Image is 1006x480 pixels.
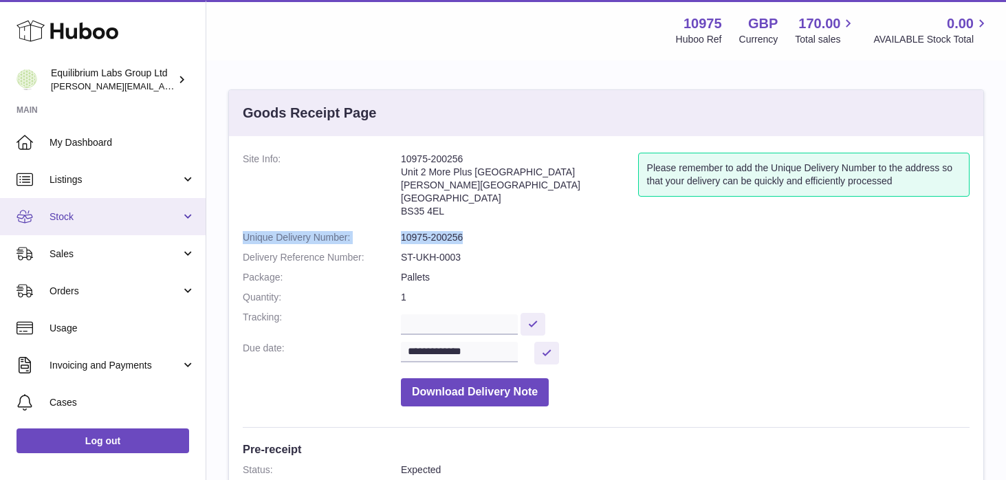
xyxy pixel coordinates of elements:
dt: Quantity: [243,291,401,304]
span: Usage [50,322,195,335]
span: AVAILABLE Stock Total [873,33,989,46]
a: 170.00 Total sales [795,14,856,46]
span: Invoicing and Payments [50,359,181,372]
address: 10975-200256 Unit 2 More Plus [GEOGRAPHIC_DATA] [PERSON_NAME][GEOGRAPHIC_DATA] [GEOGRAPHIC_DATA] ... [401,153,638,224]
h3: Pre-receipt [243,441,970,457]
span: Stock [50,210,181,223]
span: Total sales [795,33,856,46]
span: My Dashboard [50,136,195,149]
dd: 10975-200256 [401,231,970,244]
dt: Package: [243,271,401,284]
strong: GBP [748,14,778,33]
dt: Status: [243,463,401,477]
span: Sales [50,248,181,261]
h3: Goods Receipt Page [243,104,377,122]
img: h.woodrow@theliverclinic.com [17,69,37,90]
dd: 1 [401,291,970,304]
dd: Pallets [401,271,970,284]
span: Listings [50,173,181,186]
div: Please remember to add the Unique Delivery Number to the address so that your delivery can be qui... [638,153,970,197]
dt: Delivery Reference Number: [243,251,401,264]
dd: ST-UKH-0003 [401,251,970,264]
span: 170.00 [798,14,840,33]
a: Log out [17,428,189,453]
div: Huboo Ref [676,33,722,46]
span: 0.00 [947,14,974,33]
strong: 10975 [684,14,722,33]
dt: Due date: [243,342,401,364]
dt: Site Info: [243,153,401,224]
dd: Expected [401,463,970,477]
div: Equilibrium Labs Group Ltd [51,67,175,93]
dt: Unique Delivery Number: [243,231,401,244]
span: [PERSON_NAME][EMAIL_ADDRESS][DOMAIN_NAME] [51,80,276,91]
div: Currency [739,33,778,46]
dt: Tracking: [243,311,401,335]
span: Orders [50,285,181,298]
span: Cases [50,396,195,409]
button: Download Delivery Note [401,378,549,406]
a: 0.00 AVAILABLE Stock Total [873,14,989,46]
